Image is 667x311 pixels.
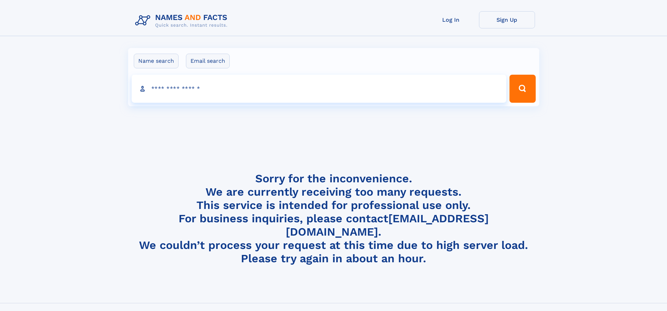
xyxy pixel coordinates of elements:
[509,75,535,103] button: Search Button
[423,11,479,28] a: Log In
[134,54,179,68] label: Name search
[286,212,489,238] a: [EMAIL_ADDRESS][DOMAIN_NAME]
[186,54,230,68] label: Email search
[132,172,535,265] h4: Sorry for the inconvenience. We are currently receiving too many requests. This service is intend...
[132,11,233,30] img: Logo Names and Facts
[132,75,507,103] input: search input
[479,11,535,28] a: Sign Up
